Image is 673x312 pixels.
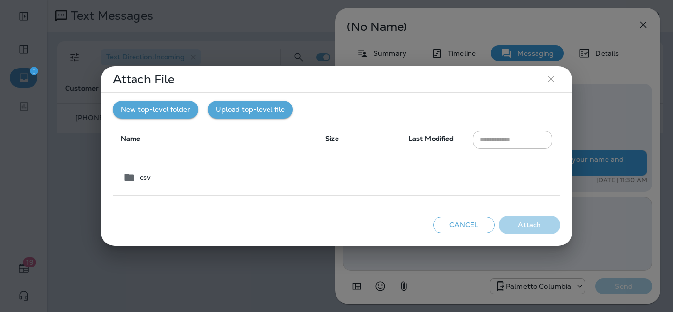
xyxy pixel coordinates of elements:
button: close [542,70,560,88]
span: Last Modified [408,134,454,143]
span: Size [325,134,339,143]
button: New top-level folder [113,101,198,119]
button: Upload top-level file [208,101,293,119]
p: Attach File [113,75,175,83]
p: csv [140,173,151,181]
span: Name [121,134,141,143]
button: Cancel [433,217,495,233]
